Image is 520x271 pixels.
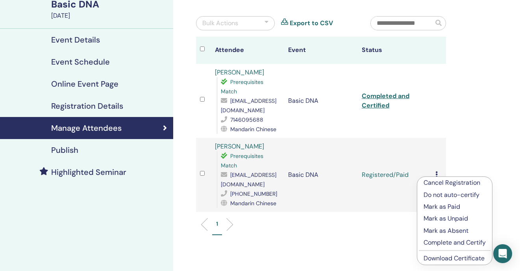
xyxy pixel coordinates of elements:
h4: Publish [51,145,78,155]
p: Mark as Paid [424,202,486,212]
div: Bulk Actions [202,19,238,28]
span: [EMAIL_ADDRESS][DOMAIN_NAME] [221,171,276,188]
a: Download Certificate [424,254,485,262]
h4: Event Schedule [51,57,110,67]
th: Attendee [211,37,285,64]
div: Open Intercom Messenger [493,244,512,263]
a: [PERSON_NAME] [215,68,264,76]
a: Completed and Certified [362,92,409,110]
td: Basic DNA [284,138,358,212]
h4: Online Event Page [51,79,118,89]
p: Complete and Certify [424,238,486,247]
div: [DATE] [51,11,168,20]
h4: Event Details [51,35,100,45]
p: Do not auto-certify [424,190,486,200]
span: [PHONE_NUMBER] [230,190,277,197]
p: Cancel Registration [424,178,486,187]
td: Basic DNA [284,64,358,138]
h4: Highlighted Seminar [51,167,126,177]
span: Mandarin Chinese [230,126,276,133]
span: Prerequisites Match [221,78,263,95]
a: Export to CSV [290,19,333,28]
p: 1 [216,220,218,228]
h4: Manage Attendees [51,123,122,133]
span: Mandarin Chinese [230,200,276,207]
span: Prerequisites Match [221,152,263,169]
a: [PERSON_NAME] [215,142,264,150]
th: Event [284,37,358,64]
span: [EMAIL_ADDRESS][DOMAIN_NAME] [221,97,276,114]
span: 7146095688 [230,116,263,123]
th: Status [358,37,431,64]
h4: Registration Details [51,101,123,111]
p: Mark as Absent [424,226,486,236]
p: Mark as Unpaid [424,214,486,223]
